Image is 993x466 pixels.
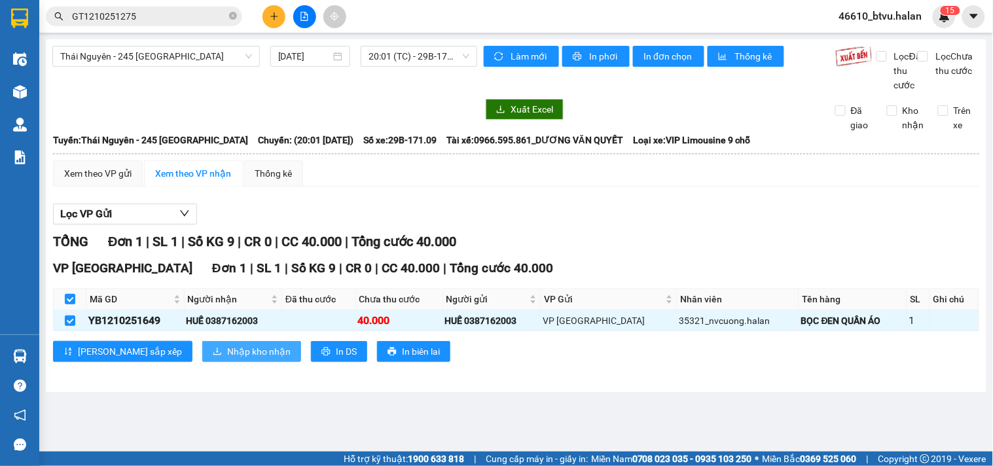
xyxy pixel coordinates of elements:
[799,289,907,310] th: Tên hàng
[153,234,178,249] span: SL 1
[897,103,930,132] span: Kho nhận
[511,102,553,116] span: Xuất Excel
[446,133,623,147] span: Tài xế: 0966.595.861_DƯƠNG VĂN QUYẾT
[54,12,63,21] span: search
[633,133,750,147] span: Loại xe: VIP Limousine 9 chỗ
[275,234,278,249] span: |
[679,314,797,328] div: 35321_nvcuong.halan
[227,344,291,359] span: Nhập kho nhận
[188,234,234,249] span: Số KG 9
[344,452,464,466] span: Hỗ trợ kỹ thuật:
[589,49,619,63] span: In phơi
[388,347,397,357] span: printer
[181,234,185,249] span: |
[60,46,252,66] span: Thái Nguyên - 245 Quang Trung
[187,314,280,328] div: HUẾ 0387162003
[444,260,447,276] span: |
[291,260,336,276] span: Số KG 9
[573,52,584,62] span: printer
[63,347,73,357] span: sort-ascending
[907,289,930,310] th: SL
[53,341,192,362] button: sort-ascending[PERSON_NAME] sắp xếp
[258,133,353,147] span: Chuyến: (20:01 [DATE])
[511,49,549,63] span: Làm mới
[968,10,980,22] span: caret-down
[13,52,27,66] img: warehouse-icon
[238,234,241,249] span: |
[60,206,112,222] span: Lọc VP Gửi
[708,46,784,67] button: bar-chartThống kê
[950,6,955,15] span: 5
[450,260,554,276] span: Tổng cước 40.000
[494,52,505,62] span: sync
[632,454,752,464] strong: 0708 023 035 - 0935 103 250
[16,16,115,82] img: logo.jpg
[53,204,197,224] button: Lọc VP Gửi
[262,5,285,28] button: plus
[496,105,505,115] span: download
[229,10,237,23] span: close-circle
[889,49,923,92] span: Lọc Đã thu cước
[909,312,928,329] div: 1
[643,49,694,63] span: In đơn chọn
[300,12,309,21] span: file-add
[345,234,348,249] span: |
[677,289,799,310] th: Nhân viên
[146,234,149,249] span: |
[90,292,171,306] span: Mã GD
[346,260,372,276] span: CR 0
[281,234,342,249] span: CC 40.000
[86,310,185,331] td: YB1210251649
[755,456,759,461] span: ⚪️
[544,292,663,306] span: VP Gửi
[340,260,343,276] span: |
[330,12,339,21] span: aim
[363,133,437,147] span: Số xe: 29B-171.09
[486,99,564,120] button: downloadXuất Excel
[474,452,476,466] span: |
[948,103,980,132] span: Trên xe
[155,166,231,181] div: Xem theo VP nhận
[377,341,450,362] button: printerIn biên lai
[408,454,464,464] strong: 1900 633 818
[941,6,960,15] sup: 15
[946,6,950,15] span: 1
[53,260,192,276] span: VP [GEOGRAPHIC_DATA]
[293,5,316,28] button: file-add
[270,12,279,21] span: plus
[939,10,950,22] img: icon-new-feature
[446,292,528,306] span: Người gửi
[484,46,559,67] button: syncLàm mới
[72,9,226,24] input: Tìm tên, số ĐT hoặc mã đơn
[543,314,674,328] div: VP [GEOGRAPHIC_DATA]
[53,234,88,249] span: TỔNG
[930,49,980,78] span: Lọc Chưa thu cước
[763,452,857,466] span: Miền Bắc
[734,49,774,63] span: Thống kê
[13,349,27,363] img: warehouse-icon
[14,380,26,392] span: question-circle
[13,118,27,132] img: warehouse-icon
[376,260,379,276] span: |
[255,166,292,181] div: Thống kê
[402,344,440,359] span: In biên lai
[867,452,869,466] span: |
[13,85,27,99] img: warehouse-icon
[718,52,729,62] span: bar-chart
[801,454,857,464] strong: 0369 525 060
[352,234,456,249] span: Tổng cước 40.000
[541,310,677,331] td: VP Yên Bình
[78,344,182,359] span: [PERSON_NAME] sắp xếp
[257,260,281,276] span: SL 1
[278,49,331,63] input: 12/10/2025
[202,341,301,362] button: downloadNhập kho nhận
[358,312,441,329] div: 40.000
[179,208,190,219] span: down
[282,289,356,310] th: Đã thu cước
[562,46,630,67] button: printerIn phơi
[14,409,26,421] span: notification
[250,260,253,276] span: |
[962,5,985,28] button: caret-down
[285,260,288,276] span: |
[445,314,539,328] div: HUẾ 0387162003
